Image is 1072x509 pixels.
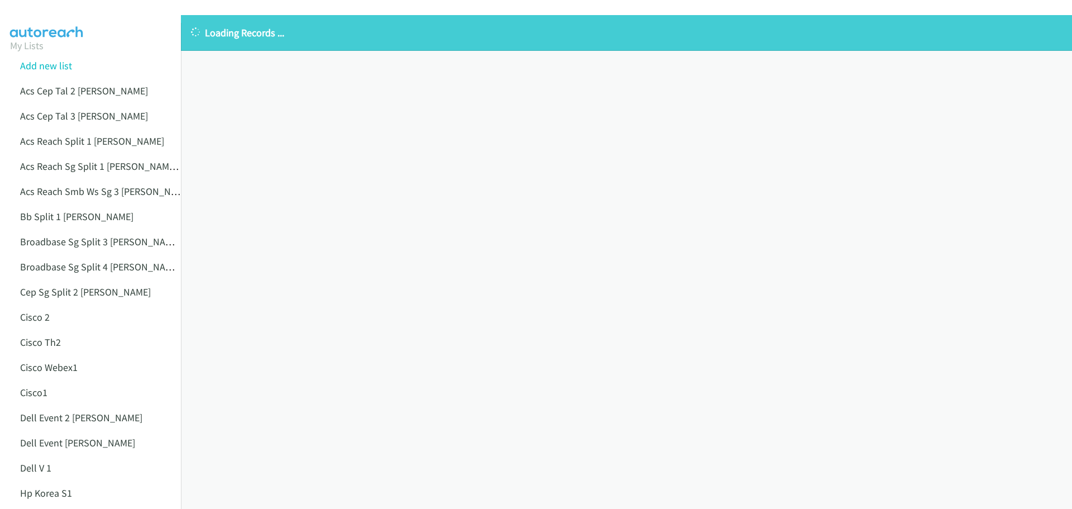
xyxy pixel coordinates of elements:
[20,286,151,298] a: Cep Sg Split 2 [PERSON_NAME]
[10,39,44,52] a: My Lists
[20,336,61,349] a: Cisco Th2
[20,411,142,424] a: Dell Event 2 [PERSON_NAME]
[20,436,135,449] a: Dell Event [PERSON_NAME]
[20,59,72,72] a: Add new list
[20,260,180,273] a: Broadbase Sg Split 4 [PERSON_NAME]
[20,110,148,122] a: Acs Cep Tal 3 [PERSON_NAME]
[20,235,180,248] a: Broadbase Sg Split 3 [PERSON_NAME]
[20,487,72,500] a: Hp Korea S1
[20,84,148,97] a: Acs Cep Tal 2 [PERSON_NAME]
[20,160,179,173] a: Acs Reach Sg Split 1 [PERSON_NAME]
[20,135,164,148] a: Acs Reach Split 1 [PERSON_NAME]
[20,185,192,198] a: Acs Reach Smb Ws Sg 3 [PERSON_NAME]
[20,462,51,474] a: Dell V 1
[20,210,133,223] a: Bb Split 1 [PERSON_NAME]
[20,361,78,374] a: Cisco Webex1
[20,311,50,324] a: Cisco 2
[20,386,47,399] a: Cisco1
[191,25,1062,40] p: Loading Records ...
